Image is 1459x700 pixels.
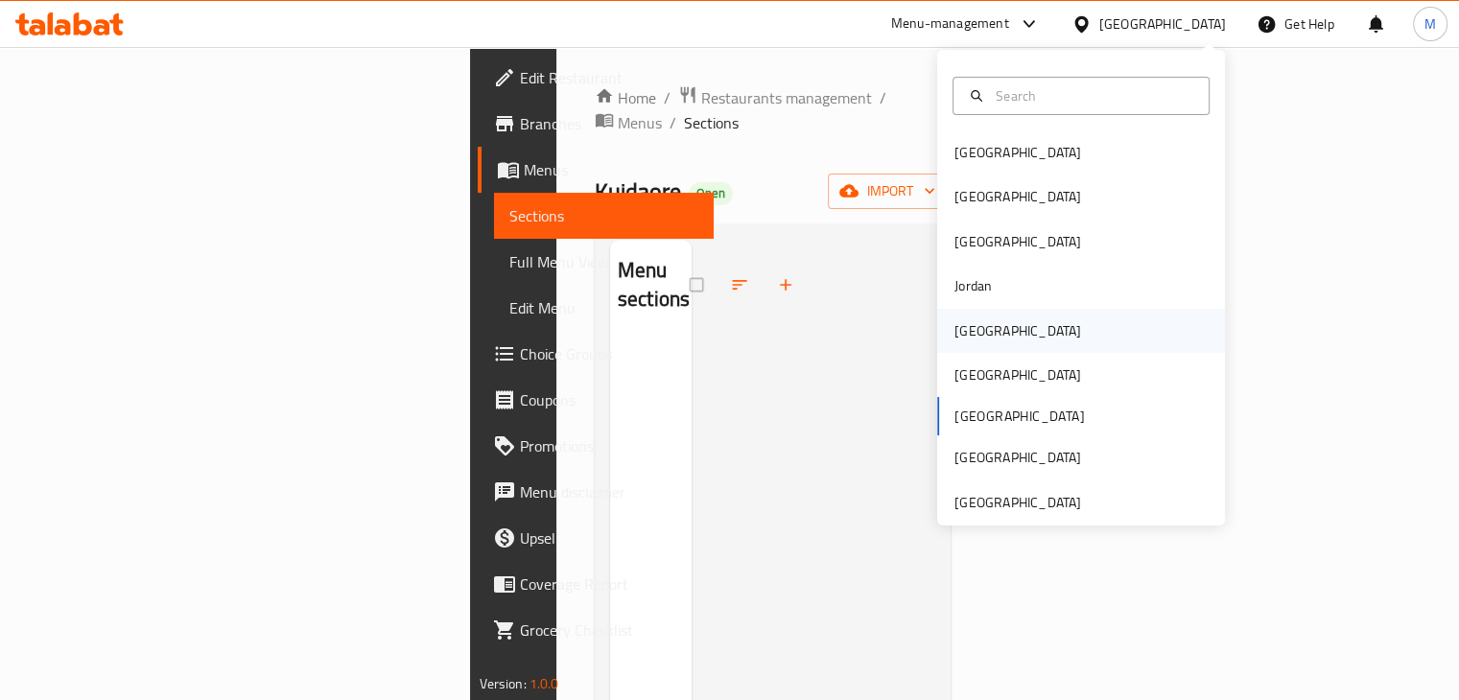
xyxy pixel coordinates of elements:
span: Coverage Report [520,572,698,595]
div: [GEOGRAPHIC_DATA] [954,142,1081,163]
div: Jordan [954,275,992,296]
span: Restaurants management [701,86,872,109]
span: 1.0.0 [529,671,559,696]
div: [GEOGRAPHIC_DATA] [954,364,1081,385]
a: Sections [494,193,714,239]
a: Coverage Report [478,561,714,607]
div: [GEOGRAPHIC_DATA] [954,447,1081,468]
div: [GEOGRAPHIC_DATA] [954,186,1081,207]
a: Edit Restaurant [478,55,714,101]
li: / [880,86,886,109]
a: Edit Menu [494,285,714,331]
a: Full Menu View [494,239,714,285]
span: Sections [509,204,698,227]
span: Edit Restaurant [520,66,698,89]
a: Choice Groups [478,331,714,377]
span: M [1424,13,1436,35]
div: [GEOGRAPHIC_DATA] [954,231,1081,252]
span: Full Menu View [509,250,698,273]
input: Search [988,85,1197,106]
a: Menus [478,147,714,193]
span: Edit Menu [509,296,698,319]
span: Choice Groups [520,342,698,365]
nav: Menu sections [610,331,692,346]
a: Menu disclaimer [478,469,714,515]
span: Menu disclaimer [520,480,698,503]
a: Promotions [478,423,714,469]
span: Grocery Checklist [520,618,698,642]
span: Promotions [520,434,698,457]
a: Upsell [478,515,714,561]
div: [GEOGRAPHIC_DATA] [1099,13,1226,35]
span: Version: [480,671,527,696]
div: Menu-management [891,12,1009,35]
nav: breadcrumb [595,85,952,135]
div: [GEOGRAPHIC_DATA] [954,320,1081,341]
a: Branches [478,101,714,147]
button: import [828,174,951,209]
span: Branches [520,112,698,135]
span: import [843,179,935,203]
span: Coupons [520,388,698,411]
a: Coupons [478,377,714,423]
button: Add section [765,264,811,306]
a: Restaurants management [678,85,872,110]
span: Menus [524,158,698,181]
div: [GEOGRAPHIC_DATA] [954,492,1081,513]
span: Upsell [520,526,698,549]
a: Grocery Checklist [478,607,714,653]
